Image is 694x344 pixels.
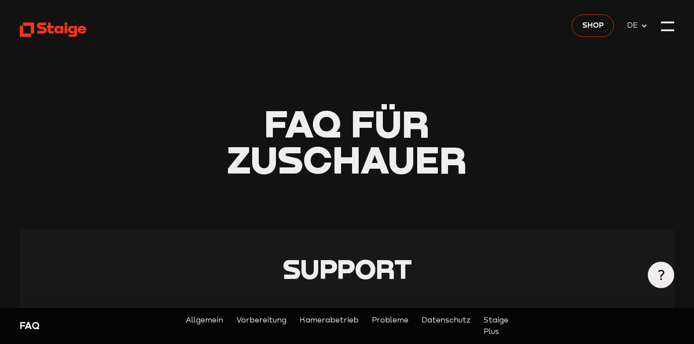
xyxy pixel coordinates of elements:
[283,253,412,285] span: Support
[20,319,176,333] div: FAQ
[372,315,408,337] a: Probleme
[572,14,614,37] a: Shop
[422,315,470,337] a: Datenschutz
[227,100,467,182] span: für Zuschauer
[300,315,359,337] a: Kamerabetrieb
[236,315,286,337] a: Vorbereitung
[484,315,508,337] a: Staige Plus
[186,315,223,337] a: Allgemein
[627,20,641,31] span: DE
[582,19,604,31] span: Shop
[264,100,341,146] span: FAQ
